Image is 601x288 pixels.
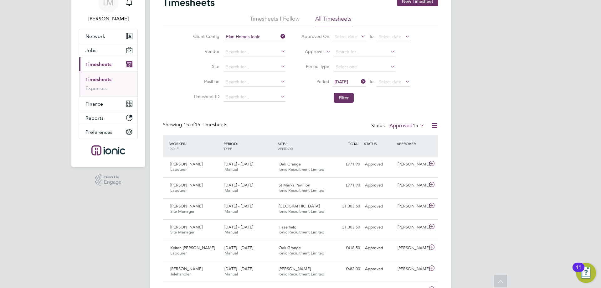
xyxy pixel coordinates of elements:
[395,138,428,149] div: APPROVER
[170,161,203,167] span: [PERSON_NAME]
[367,32,375,40] span: To
[395,222,428,233] div: [PERSON_NAME]
[576,267,581,275] div: 11
[335,79,348,85] span: [DATE]
[79,125,137,139] button: Preferences
[191,49,219,54] label: Vendor
[91,145,125,155] img: ionic-logo-retina.png
[362,264,395,274] div: Approved
[169,146,179,151] span: ROLE
[379,79,401,85] span: Select date
[79,57,137,71] button: Timesheets
[163,122,229,128] div: Showing
[170,209,194,214] span: Site Manager
[223,146,232,151] span: TYPE
[334,63,395,71] input: Select one
[279,250,324,256] span: Ionic Recruitment Limited
[279,203,320,209] span: [GEOGRAPHIC_DATA]
[79,29,137,43] button: Network
[170,245,215,250] span: Keiran [PERSON_NAME]
[301,79,329,84] label: Period
[79,145,138,155] a: Go to home page
[170,266,203,271] span: [PERSON_NAME]
[224,245,253,250] span: [DATE] - [DATE]
[224,93,285,102] input: Search for...
[170,188,187,193] span: Labourer
[183,122,227,128] span: 15 Timesheets
[237,141,238,146] span: /
[296,49,324,55] label: Approver
[334,93,354,103] button: Filter
[362,201,395,212] div: Approved
[170,182,203,188] span: [PERSON_NAME]
[395,159,428,170] div: [PERSON_NAME]
[85,76,111,82] a: Timesheets
[79,43,137,57] button: Jobs
[395,180,428,191] div: [PERSON_NAME]
[224,48,285,56] input: Search for...
[224,209,238,214] span: Manual
[185,141,187,146] span: /
[222,138,276,154] div: PERIOD
[85,129,112,135] span: Preferences
[413,123,418,129] span: 15
[224,271,238,277] span: Manual
[224,63,285,71] input: Search for...
[224,33,285,41] input: Search for...
[224,161,253,167] span: [DATE] - [DATE]
[224,78,285,86] input: Search for...
[279,224,296,230] span: Hazelfield
[104,180,121,185] span: Engage
[79,97,137,111] button: Finance
[170,271,191,277] span: Telehandler
[362,222,395,233] div: Approved
[395,201,428,212] div: [PERSON_NAME]
[330,180,362,191] div: £771.90
[276,138,330,154] div: SITE
[395,243,428,253] div: [PERSON_NAME]
[250,15,300,26] li: Timesheets I Follow
[362,180,395,191] div: Approved
[191,94,219,99] label: Timesheet ID
[170,203,203,209] span: [PERSON_NAME]
[224,167,238,172] span: Manual
[315,15,352,26] li: All Timesheets
[224,203,253,209] span: [DATE] - [DATE]
[330,243,362,253] div: £418.50
[224,229,238,235] span: Manual
[85,115,104,121] span: Reports
[104,174,121,180] span: Powered by
[279,188,324,193] span: Ionic Recruitment Limited
[278,146,293,151] span: VENDOR
[170,250,187,256] span: Labourer
[362,243,395,253] div: Approved
[79,71,137,97] div: Timesheets
[279,182,310,188] span: St Marks Pavillion
[279,161,301,167] span: Oak Grange
[191,79,219,84] label: Position
[191,34,219,39] label: Client Config
[330,264,362,274] div: £682.00
[279,266,311,271] span: [PERSON_NAME]
[85,101,103,107] span: Finance
[170,224,203,230] span: [PERSON_NAME]
[576,263,596,283] button: Open Resource Center, 11 new notifications
[395,264,428,274] div: [PERSON_NAME]
[79,111,137,125] button: Reports
[191,64,219,69] label: Site
[279,229,324,235] span: Ionic Recruitment Limited
[85,61,111,67] span: Timesheets
[183,122,195,128] span: 15 of
[371,122,426,130] div: Status
[330,201,362,212] div: £1,303.50
[367,77,375,86] span: To
[224,224,253,230] span: [DATE] - [DATE]
[85,33,105,39] span: Network
[279,271,324,277] span: Ionic Recruitment Limited
[335,34,357,39] span: Select date
[362,159,395,170] div: Approved
[279,245,301,250] span: Oak Grange
[170,229,194,235] span: Site Manager
[330,159,362,170] div: £771.90
[379,34,401,39] span: Select date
